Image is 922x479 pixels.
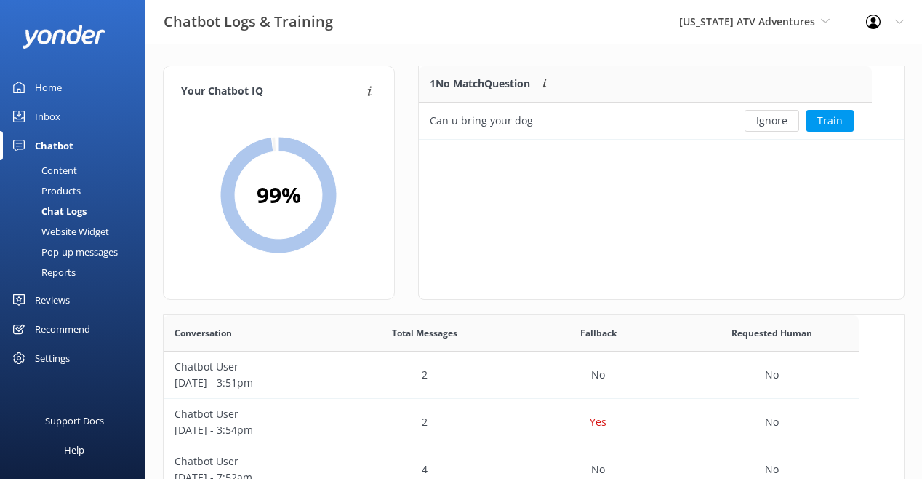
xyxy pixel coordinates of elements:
div: row [164,352,859,399]
div: Products [9,181,81,201]
div: Pop-up messages [9,242,118,262]
p: Yes [590,414,606,430]
span: Total Messages [392,326,457,340]
p: [DATE] - 3:51pm [175,375,326,391]
p: 1 No Match Question [430,76,530,92]
span: Conversation [175,326,232,340]
p: Chatbot User [175,454,326,470]
div: Inbox [35,102,60,131]
div: row [164,399,859,446]
h2: 99 % [257,178,301,213]
h3: Chatbot Logs & Training [164,10,333,33]
div: Recommend [35,314,90,344]
a: Products [9,181,145,201]
span: [US_STATE] ATV Adventures [679,15,815,28]
button: Train [806,110,854,132]
div: row [419,103,872,139]
p: No [765,367,779,383]
div: Chatbot [35,131,73,160]
a: Website Widget [9,221,145,242]
p: 2 [422,367,428,383]
div: Reports [9,262,76,282]
p: No [591,367,605,383]
h4: Your Chatbot IQ [181,84,363,100]
span: Fallback [580,326,617,340]
a: Reports [9,262,145,282]
img: yonder-white-logo.png [22,25,105,49]
div: Can u bring your dog [430,113,533,129]
p: Chatbot User [175,406,326,422]
a: Chat Logs [9,201,145,221]
p: No [765,462,779,478]
a: Content [9,160,145,181]
p: Chatbot User [175,359,326,375]
div: grid [419,103,872,139]
button: Ignore [745,110,799,132]
p: [DATE] - 3:54pm [175,422,326,438]
a: Pop-up messages [9,242,145,262]
p: No [765,414,779,430]
p: 2 [422,414,428,430]
p: No [591,462,605,478]
div: Settings [35,344,70,373]
div: Reviews [35,285,70,314]
div: Content [9,160,77,181]
div: Chat Logs [9,201,87,221]
div: Website Widget [9,221,109,242]
span: Requested Human [731,326,812,340]
div: Help [64,435,84,464]
div: Support Docs [45,406,104,435]
p: 4 [422,462,428,478]
div: Home [35,73,62,102]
